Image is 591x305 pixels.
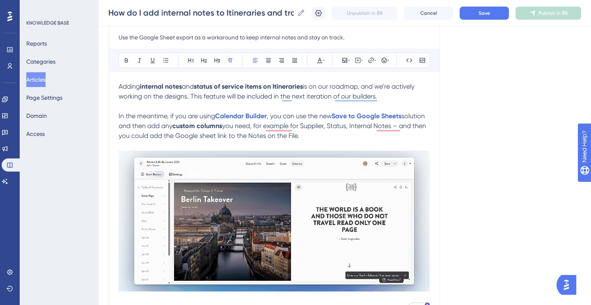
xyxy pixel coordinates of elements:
[515,7,581,20] button: Publish in EN
[420,10,437,16] span: Cancel
[347,10,383,16] span: Unpublish in EN
[267,112,332,120] span: , you can use the new
[26,20,69,26] div: KNOWLEDGE BASE
[479,10,490,16] span: Save
[182,83,194,90] span: and
[26,54,55,69] button: Categories
[332,7,397,20] button: Unpublish in EN
[119,112,215,120] span: In the meantime, if you are using
[538,10,568,16] span: Publish in EN
[172,122,222,130] strong: custom columns
[26,72,46,87] button: Articles
[26,126,45,141] button: Access
[108,7,294,18] input: Article Name
[404,7,453,20] button: Cancel
[119,32,430,42] input: Article Description
[26,36,47,51] button: Reports
[557,273,581,297] iframe: UserGuiding AI Assistant Launcher
[19,2,51,12] span: Need Help?
[140,83,182,90] strong: internal notes
[215,112,267,120] a: Calendar Builder
[194,83,303,90] strong: status of service items on Itineraries
[26,108,47,123] button: Domain
[26,90,62,105] button: Page Settings
[460,7,509,20] button: Save
[119,83,140,90] span: Adding
[119,122,428,140] span: you need, for example for Supplier, Status, Internal Notes – and then you could add the Google sh...
[332,112,401,120] a: Save to Google Sheets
